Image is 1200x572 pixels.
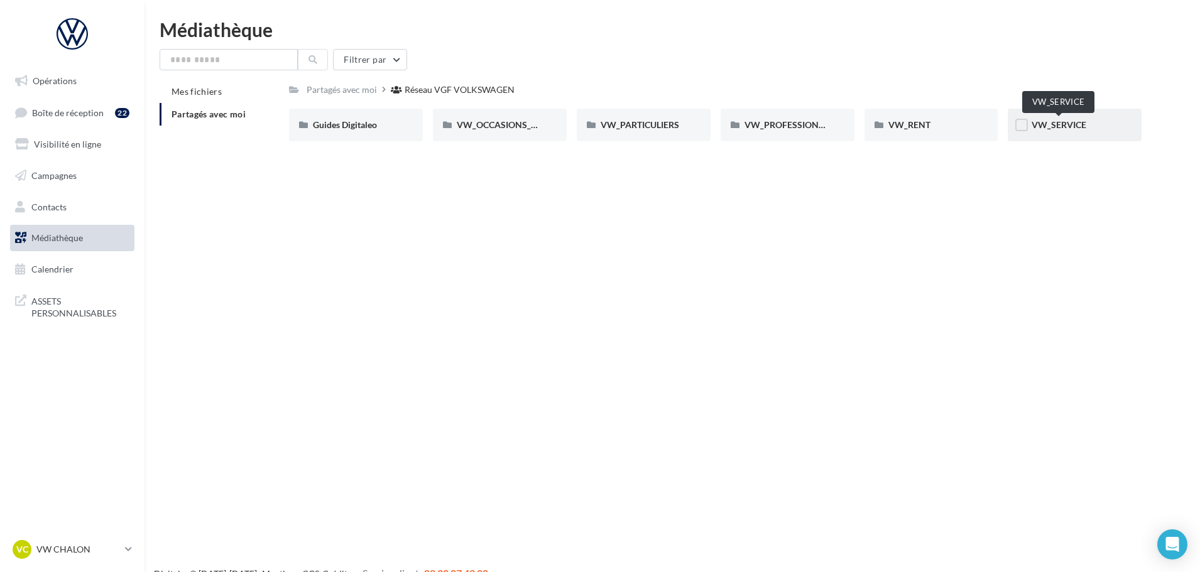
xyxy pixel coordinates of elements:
[10,537,134,561] a: VC VW CHALON
[160,20,1185,39] div: Médiathèque
[8,131,137,158] a: Visibilité en ligne
[31,293,129,320] span: ASSETS PERSONNALISABLES
[31,170,77,181] span: Campagnes
[8,99,137,126] a: Boîte de réception22
[333,49,407,70] button: Filtrer par
[457,119,580,130] span: VW_OCCASIONS_GARANTIES
[36,543,120,556] p: VW CHALON
[34,139,101,149] span: Visibilité en ligne
[1032,119,1086,130] span: VW_SERVICE
[16,543,28,556] span: VC
[115,108,129,118] div: 22
[745,119,840,130] span: VW_PROFESSIONNELS
[405,84,515,96] div: Réseau VGF VOLKSWAGEN
[307,84,377,96] div: Partagés avec moi
[1022,91,1094,113] div: VW_SERVICE
[31,201,67,212] span: Contacts
[172,86,222,97] span: Mes fichiers
[33,75,77,86] span: Opérations
[31,264,74,274] span: Calendrier
[8,256,137,283] a: Calendrier
[8,163,137,189] a: Campagnes
[1157,529,1187,559] div: Open Intercom Messenger
[8,225,137,251] a: Médiathèque
[8,68,137,94] a: Opérations
[8,288,137,325] a: ASSETS PERSONNALISABLES
[8,194,137,220] a: Contacts
[888,119,930,130] span: VW_RENT
[32,107,104,117] span: Boîte de réception
[313,119,377,130] span: Guides Digitaleo
[601,119,679,130] span: VW_PARTICULIERS
[31,232,83,243] span: Médiathèque
[172,109,246,119] span: Partagés avec moi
